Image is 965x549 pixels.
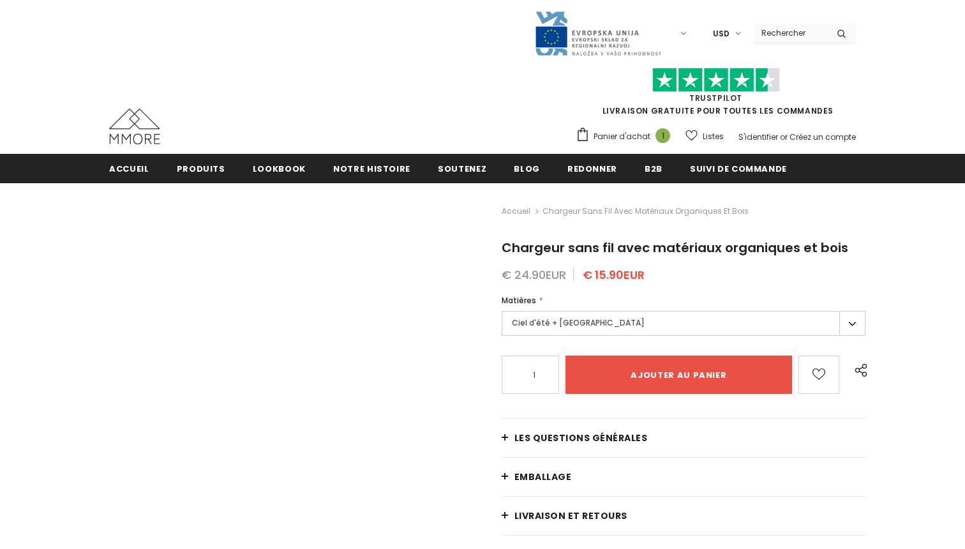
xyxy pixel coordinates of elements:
[689,93,742,103] a: TrustPilot
[502,458,865,496] a: EMBALLAGE
[690,163,787,175] span: Suivi de commande
[438,163,486,175] span: soutenez
[567,154,617,183] a: Redonner
[780,132,788,142] span: or
[542,204,749,219] span: Chargeur sans fil avec matériaux organiques et bois
[713,27,729,40] span: USD
[502,497,865,535] a: Livraison et retours
[789,132,856,142] a: Créez un compte
[177,154,225,183] a: Produits
[645,163,662,175] span: B2B
[594,130,650,143] span: Panier d'achat
[514,470,572,483] span: EMBALLAGE
[534,27,662,38] a: Javni Razpis
[333,163,410,175] span: Notre histoire
[703,130,724,143] span: Listes
[514,163,540,175] span: Blog
[655,128,670,143] span: 1
[502,204,530,219] a: Accueil
[685,125,724,147] a: Listes
[109,163,149,175] span: Accueil
[690,154,787,183] a: Suivi de commande
[645,154,662,183] a: B2B
[502,419,865,457] a: Les questions générales
[177,163,225,175] span: Produits
[514,154,540,183] a: Blog
[738,132,778,142] a: S'identifier
[109,109,160,144] img: Cas MMORE
[576,127,677,146] a: Panier d'achat 1
[514,509,627,522] span: Livraison et retours
[502,295,536,306] span: Matières
[253,163,306,175] span: Lookbook
[253,154,306,183] a: Lookbook
[652,68,780,93] img: Faites confiance aux étoiles pilotes
[565,356,792,394] input: Ajouter au panier
[754,24,827,42] input: Search Site
[567,163,617,175] span: Redonner
[109,154,149,183] a: Accueil
[502,267,566,283] span: € 24.90EUR
[438,154,486,183] a: soutenez
[576,73,856,116] span: LIVRAISON GRATUITE POUR TOUTES LES COMMANDES
[502,311,865,336] label: Ciel d'été + [GEOGRAPHIC_DATA]
[514,432,648,444] span: Les questions générales
[502,239,848,257] span: Chargeur sans fil avec matériaux organiques et bois
[583,267,645,283] span: € 15.90EUR
[534,10,662,57] img: Javni Razpis
[333,154,410,183] a: Notre histoire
